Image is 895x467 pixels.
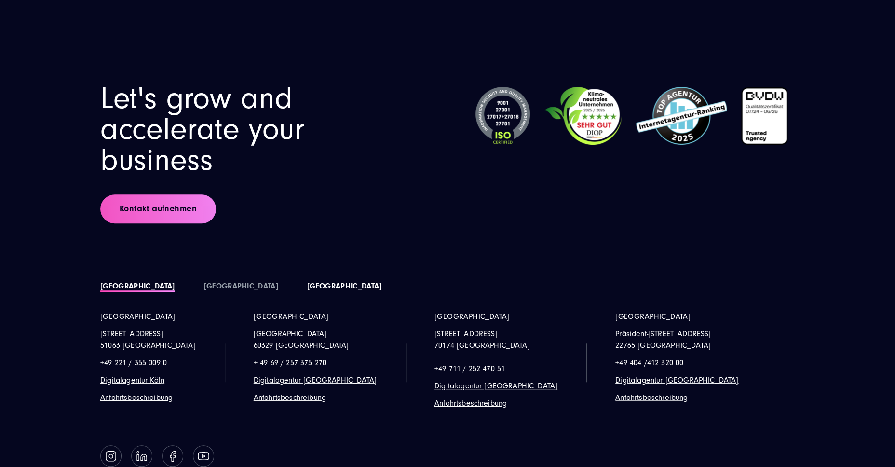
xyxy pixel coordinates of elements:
[198,452,209,460] img: Follow us on Youtube
[434,341,530,350] a: 70174 [GEOGRAPHIC_DATA]
[100,357,196,369] p: +49 221 / 355 009 0
[741,87,787,145] img: BVDW-Zertifizierung-Weiß
[100,194,216,223] a: Kontakt aufnehmen
[254,376,377,385] a: Digitalagentur [GEOGRAPHIC_DATA]
[100,341,196,350] a: 51063 [GEOGRAPHIC_DATA]
[434,311,510,322] a: [GEOGRAPHIC_DATA]
[254,311,329,322] a: [GEOGRAPHIC_DATA]
[170,451,176,462] img: Follow us on Facebook
[254,330,327,338] span: [GEOGRAPHIC_DATA]
[254,341,349,350] a: 60329 [GEOGRAPHIC_DATA]
[105,450,117,462] img: Follow us on Instagram
[254,393,326,402] span: g
[647,358,683,367] span: 412 320 00
[254,358,326,367] span: + 49 69 / 257 375 270
[161,376,164,385] a: n
[100,376,161,385] a: Digitalagentur Köl
[615,393,688,402] a: Anfahrtsbeschreibung
[434,399,507,408] a: Anfahrtsbeschreibung
[136,451,147,461] img: Follow us on Linkedin
[434,364,505,373] span: +49 711 / 252 470 51
[100,330,163,338] a: [STREET_ADDRESS]
[544,87,622,145] img: Klimaneutrales Unternehmen SUNZINET GmbH
[615,376,738,385] a: Digitalagentur [GEOGRAPHIC_DATA]
[100,393,173,402] a: Anfahrtsbeschreibung
[434,382,557,390] a: Digitalagentur [GEOGRAPHIC_DATA]
[615,328,738,351] p: Präsident-[STREET_ADDRESS] 22765 [GEOGRAPHIC_DATA]
[100,81,305,178] span: Let's grow and accelerate your business
[307,282,381,290] a: [GEOGRAPHIC_DATA]
[100,282,175,290] a: [GEOGRAPHIC_DATA]
[615,311,691,322] a: [GEOGRAPHIC_DATA]
[475,87,530,145] img: ISO-Siegel_2024_dunkel
[254,393,322,402] a: Anfahrtsbeschreibun
[203,282,278,290] a: [GEOGRAPHIC_DATA]
[434,330,498,338] a: [STREET_ADDRESS]
[636,87,727,145] img: Top Internetagentur und Full Service Digitalagentur SUNZINET - 2024
[100,311,176,322] a: [GEOGRAPHIC_DATA]
[615,358,683,367] span: +49 404 /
